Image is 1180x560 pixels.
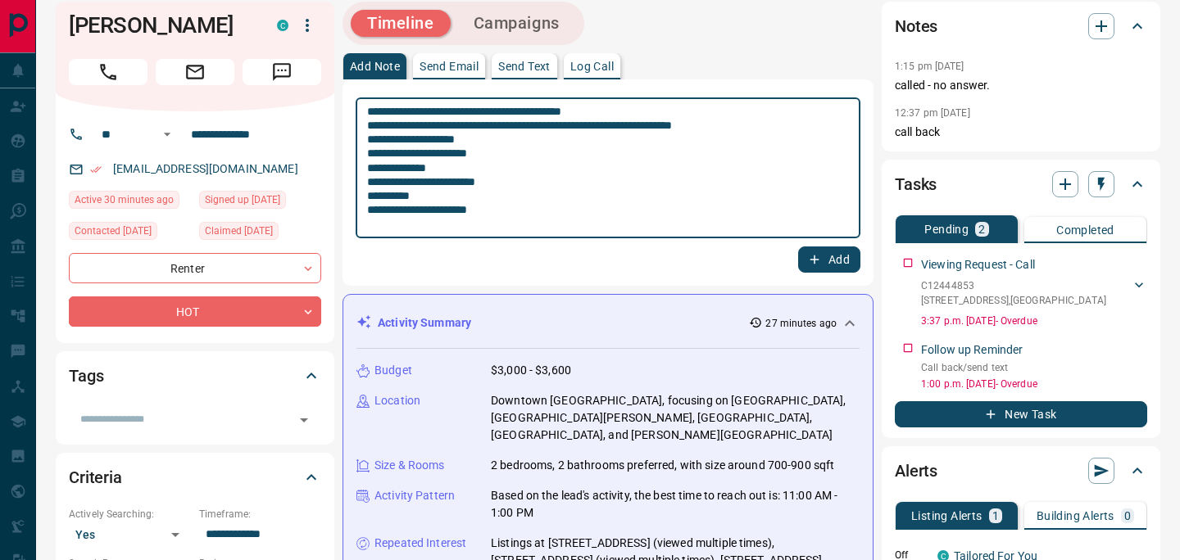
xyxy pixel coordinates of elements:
p: Completed [1056,224,1114,236]
span: Email [156,59,234,85]
p: called - no answer. [895,77,1147,94]
p: Send Text [498,61,551,72]
div: Activity Summary27 minutes ago [356,308,860,338]
p: call back [895,124,1147,141]
p: Budget [374,362,412,379]
p: Viewing Request - Call [921,256,1035,273]
p: Location [374,392,420,409]
p: 3:37 p.m. [DATE] - Overdue [921,314,1147,328]
p: Call back/send text [921,360,1147,375]
div: Renter [69,253,321,283]
h1: [PERSON_NAME] [69,12,252,38]
span: Contacted [DATE] [75,223,152,239]
h2: Tags [69,363,103,389]
div: Wed Oct 08 2025 [69,222,191,245]
p: Activity Pattern [374,487,455,504]
div: Alerts [895,451,1147,490]
p: 12:37 pm [DATE] [895,107,970,119]
div: Tue Oct 07 2025 [199,191,321,214]
button: New Task [895,401,1147,427]
svg: Email Verified [90,164,102,175]
p: $3,000 - $3,600 [491,362,571,379]
p: Timeframe: [199,507,321,522]
p: Listing Alerts [911,510,983,522]
p: Pending [924,224,969,235]
p: 27 minutes ago [765,316,837,331]
p: 2 bedrooms, 2 bathrooms preferred, with size around 700-900 sqft [491,457,834,474]
p: Size & Rooms [374,457,445,474]
a: [EMAIL_ADDRESS][DOMAIN_NAME] [113,162,298,175]
div: Tue Oct 07 2025 [199,222,321,245]
span: Claimed [DATE] [205,223,273,239]
button: Campaigns [457,10,576,37]
p: Activity Summary [378,314,471,332]
p: 1:15 pm [DATE] [895,61,964,72]
div: Tue Oct 14 2025 [69,191,191,214]
span: Signed up [DATE] [205,192,280,208]
h2: Tasks [895,171,937,197]
p: Send Email [420,61,479,72]
span: Call [69,59,147,85]
div: Yes [69,522,191,548]
p: Add Note [350,61,400,72]
div: Tasks [895,165,1147,204]
button: Add [798,246,860,273]
div: C12444853[STREET_ADDRESS],[GEOGRAPHIC_DATA] [921,275,1147,311]
h2: Criteria [69,464,122,490]
div: Criteria [69,458,321,497]
div: HOT [69,296,321,327]
p: 1 [992,510,999,522]
span: Message [243,59,321,85]
p: Repeated Interest [374,535,466,552]
p: 0 [1124,510,1131,522]
p: Based on the lead's activity, the best time to reach out is: 11:00 AM - 1:00 PM [491,487,860,522]
h2: Notes [895,13,937,39]
div: Notes [895,7,1147,46]
p: 2 [978,224,985,235]
p: [STREET_ADDRESS] , [GEOGRAPHIC_DATA] [921,293,1106,308]
p: Building Alerts [1037,510,1114,522]
button: Timeline [351,10,451,37]
button: Open [157,124,177,144]
div: condos.ca [277,20,288,31]
div: Tags [69,356,321,395]
p: Log Call [570,61,614,72]
p: Downtown [GEOGRAPHIC_DATA], focusing on [GEOGRAPHIC_DATA], [GEOGRAPHIC_DATA][PERSON_NAME], [GEOGR... [491,392,860,444]
button: Open [293,409,315,431]
p: C12444853 [921,278,1106,293]
p: Follow up Reminder [921,341,1023,359]
p: 1:00 p.m. [DATE] - Overdue [921,377,1147,391]
h2: Alerts [895,458,937,484]
p: Actively Searching: [69,507,191,522]
span: Active 30 minutes ago [75,192,174,208]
